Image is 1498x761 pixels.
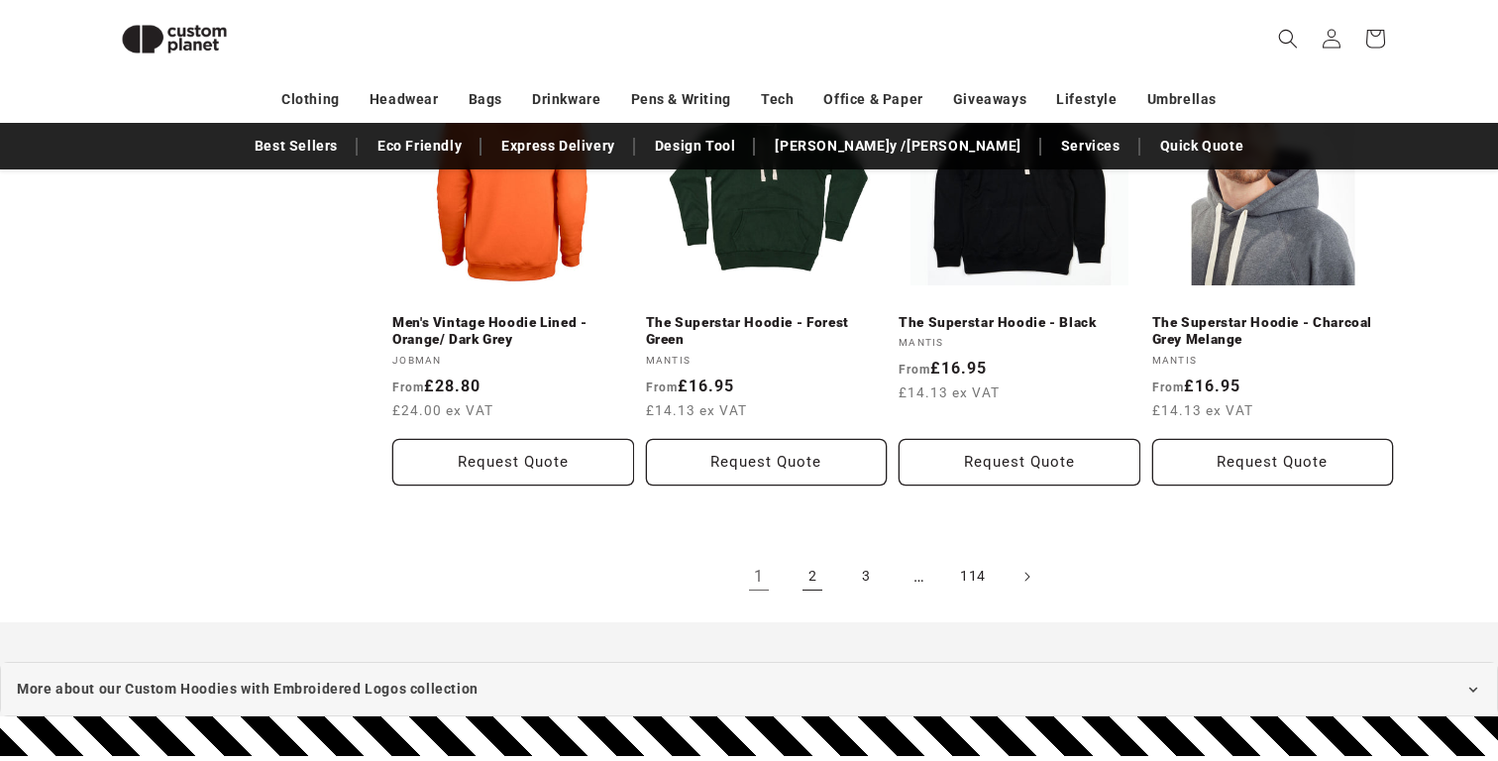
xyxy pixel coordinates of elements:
a: Eco Friendly [368,129,472,163]
span: … [898,555,941,598]
span: More about our Custom Hoodies with Embroidered Logos collection [17,677,479,702]
nav: Pagination [392,555,1393,598]
a: Page 1 [737,555,781,598]
a: Quick Quote [1150,129,1254,163]
a: Design Tool [645,129,746,163]
button: Request Quote [1152,439,1394,486]
a: Men's Vintage Hoodie Lined - Orange/ Dark Grey [392,314,634,349]
a: Page 114 [951,555,995,598]
summary: Search [1266,17,1310,60]
a: [PERSON_NAME]y /[PERSON_NAME] [765,129,1030,163]
button: Request Quote [646,439,888,486]
a: The Superstar Hoodie - Black [899,314,1140,332]
a: Lifestyle [1056,82,1117,117]
a: Best Sellers [245,129,348,163]
button: Request Quote [392,439,634,486]
a: The Superstar Hoodie - Charcoal Grey Melange [1152,314,1394,349]
a: Services [1051,129,1130,163]
a: Page 3 [844,555,888,598]
button: Request Quote [899,439,1140,486]
iframe: Chat Widget [1158,547,1498,761]
img: Custom Planet [105,8,244,70]
a: Bags [469,82,502,117]
a: Page 2 [791,555,834,598]
a: Next page [1005,555,1048,598]
a: The Superstar Hoodie - Forest Green [646,314,888,349]
a: Express Delivery [491,129,625,163]
a: Clothing [281,82,340,117]
a: Giveaways [953,82,1026,117]
a: Tech [761,82,794,117]
a: Umbrellas [1147,82,1217,117]
a: Office & Paper [823,82,922,117]
a: Pens & Writing [631,82,731,117]
a: Drinkware [532,82,600,117]
a: Headwear [370,82,439,117]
